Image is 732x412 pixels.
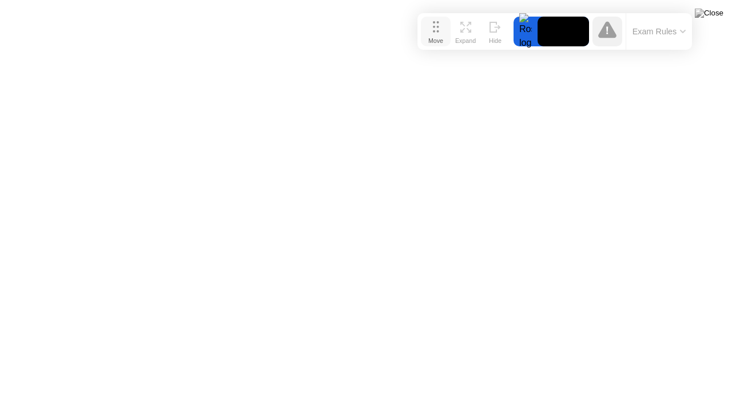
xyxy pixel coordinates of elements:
button: Expand [451,17,480,46]
button: Move [421,17,451,46]
div: Move [428,37,443,44]
div: Expand [455,37,476,44]
button: Hide [480,17,510,46]
div: Hide [489,37,502,44]
button: Exam Rules [629,26,690,37]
